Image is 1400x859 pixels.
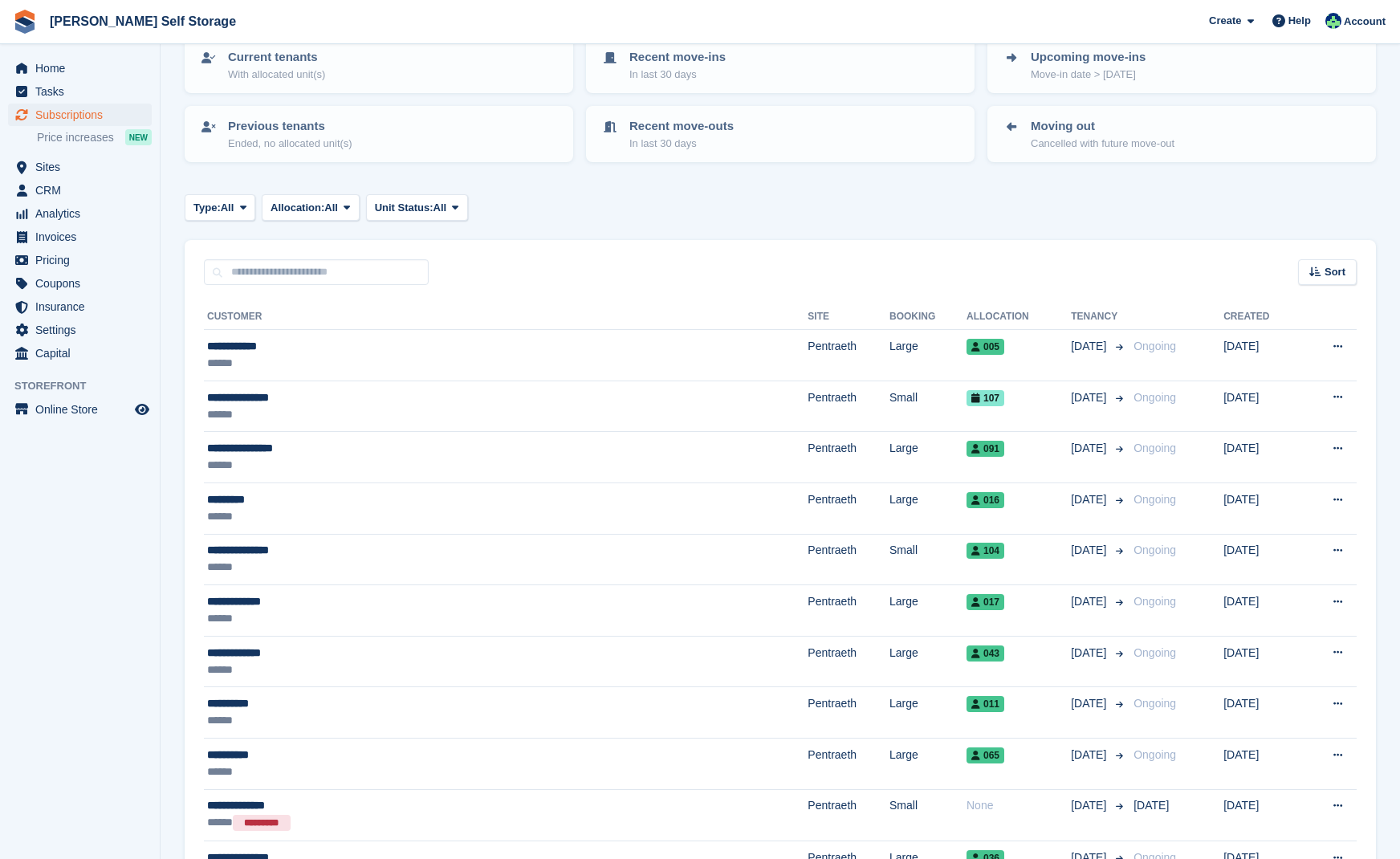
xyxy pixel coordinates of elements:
td: Large [889,687,967,739]
td: [DATE] [1223,534,1300,585]
span: Allocation: [271,200,324,216]
span: Account [1344,14,1386,30]
p: Cancelled with future move-out [1031,136,1174,152]
span: Ongoing [1133,493,1176,506]
p: In last 30 days [629,67,726,83]
td: [DATE] [1223,432,1300,483]
span: All [433,200,447,216]
td: Large [889,636,967,687]
span: 091 [967,441,1004,457]
td: Small [889,789,967,841]
span: Create [1209,13,1241,29]
a: Recent move-outs In last 30 days [588,108,973,161]
span: Subscriptions [35,104,132,126]
button: Unit Status: All [366,194,468,221]
p: Recent move-ins [629,48,726,67]
span: [DATE] [1071,593,1109,610]
a: menu [8,398,152,421]
td: Pentraeth [808,636,889,687]
th: Customer [204,304,808,330]
a: menu [8,80,152,103]
span: 043 [967,645,1004,662]
a: Previous tenants Ended, no allocated unit(s) [186,108,572,161]
span: 017 [967,594,1004,610]
img: stora-icon-8386f47178a22dfd0bd8f6a31ec36ba5ce8667c1dd55bd0f319d3a0aa187defe.svg [13,10,37,34]
span: Capital [35,342,132,364]
td: [DATE] [1223,636,1300,687]
a: Upcoming move-ins Move-in date > [DATE] [989,39,1374,92]
img: Dafydd Pritchard [1325,13,1341,29]
span: Online Store [35,398,132,421]
th: Booking [889,304,967,330]
span: [DATE] [1071,542,1109,559]
span: Pricing [35,249,132,271]
td: Pentraeth [808,482,889,534]
td: [DATE] [1223,738,1300,789]
span: All [324,200,338,216]
span: 107 [967,390,1004,406]
p: Upcoming move-ins [1031,48,1146,67]
td: Pentraeth [808,534,889,585]
span: Ongoing [1133,697,1176,710]
td: Pentraeth [808,585,889,637]
th: Site [808,304,889,330]
a: menu [8,104,152,126]
span: [DATE] [1071,338,1109,355]
a: Recent move-ins In last 30 days [588,39,973,92]
button: Type: All [185,194,255,221]
p: Current tenants [228,48,325,67]
a: [PERSON_NAME] Self Storage [43,8,242,35]
span: [DATE] [1071,747,1109,763]
a: menu [8,342,152,364]
a: Preview store [132,400,152,419]
p: Previous tenants [228,117,352,136]
div: None [967,797,1071,814]
a: menu [8,319,152,341]
span: [DATE] [1071,695,1109,712]
td: Large [889,330,967,381]
span: Ongoing [1133,442,1176,454]
span: Coupons [35,272,132,295]
span: Price increases [37,130,114,145]
span: Type: [193,200,221,216]
span: CRM [35,179,132,202]
td: Small [889,381,967,432]
a: menu [8,179,152,202]
span: Sites [35,156,132,178]
td: [DATE] [1223,381,1300,432]
td: [DATE] [1223,482,1300,534]
span: Ongoing [1133,543,1176,556]
span: Ongoing [1133,391,1176,404]
a: menu [8,249,152,271]
div: NEW [125,129,152,145]
span: [DATE] [1071,491,1109,508]
span: Settings [35,319,132,341]
span: Ongoing [1133,595,1176,608]
span: Analytics [35,202,132,225]
td: Large [889,738,967,789]
span: Sort [1325,264,1345,280]
span: [DATE] [1071,645,1109,662]
a: Current tenants With allocated unit(s) [186,39,572,92]
span: 065 [967,747,1004,763]
td: Pentraeth [808,432,889,483]
span: [DATE] [1071,440,1109,457]
span: Ongoing [1133,646,1176,659]
span: Tasks [35,80,132,103]
p: With allocated unit(s) [228,67,325,83]
td: Large [889,482,967,534]
span: Ongoing [1133,340,1176,352]
a: menu [8,272,152,295]
span: Insurance [35,295,132,318]
th: Created [1223,304,1300,330]
span: Help [1288,13,1311,29]
p: In last 30 days [629,136,734,152]
span: Ongoing [1133,748,1176,761]
a: Moving out Cancelled with future move-out [989,108,1374,161]
td: Small [889,534,967,585]
p: Ended, no allocated unit(s) [228,136,352,152]
td: Pentraeth [808,738,889,789]
p: Moving out [1031,117,1174,136]
span: Unit Status: [375,200,433,216]
td: Pentraeth [808,687,889,739]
